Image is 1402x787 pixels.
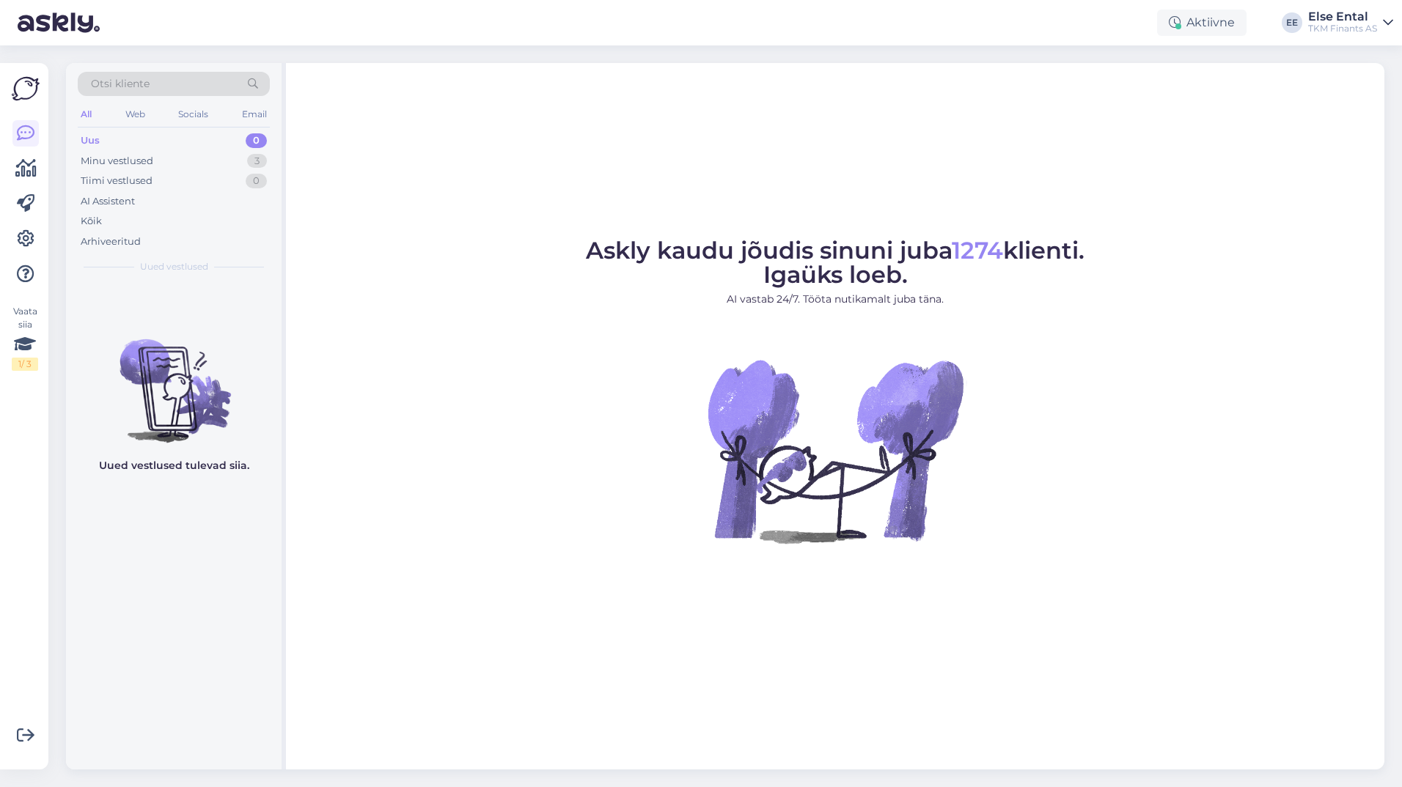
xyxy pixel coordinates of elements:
[81,194,135,209] div: AI Assistent
[952,236,1003,265] span: 1274
[99,458,249,473] p: Uued vestlused tulevad siia.
[81,133,100,148] div: Uus
[12,358,38,371] div: 1 / 3
[66,313,282,445] img: No chats
[81,214,102,229] div: Kõik
[12,75,40,103] img: Askly Logo
[246,174,267,188] div: 0
[81,234,141,249] div: Arhiveeritud
[1308,23,1377,34] div: TKM Finants AS
[239,105,270,124] div: Email
[586,236,1084,289] span: Askly kaudu jõudis sinuni juba klienti. Igaüks loeb.
[91,76,150,92] span: Otsi kliente
[12,305,38,371] div: Vaata siia
[1308,11,1393,34] a: Else EntalTKM Finants AS
[703,319,967,583] img: No Chat active
[246,133,267,148] div: 0
[140,260,208,273] span: Uued vestlused
[81,154,153,169] div: Minu vestlused
[586,292,1084,307] p: AI vastab 24/7. Tööta nutikamalt juba täna.
[78,105,95,124] div: All
[1308,11,1377,23] div: Else Ental
[1157,10,1247,36] div: Aktiivne
[81,174,153,188] div: Tiimi vestlused
[247,154,267,169] div: 3
[122,105,148,124] div: Web
[175,105,211,124] div: Socials
[1282,12,1302,33] div: EE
